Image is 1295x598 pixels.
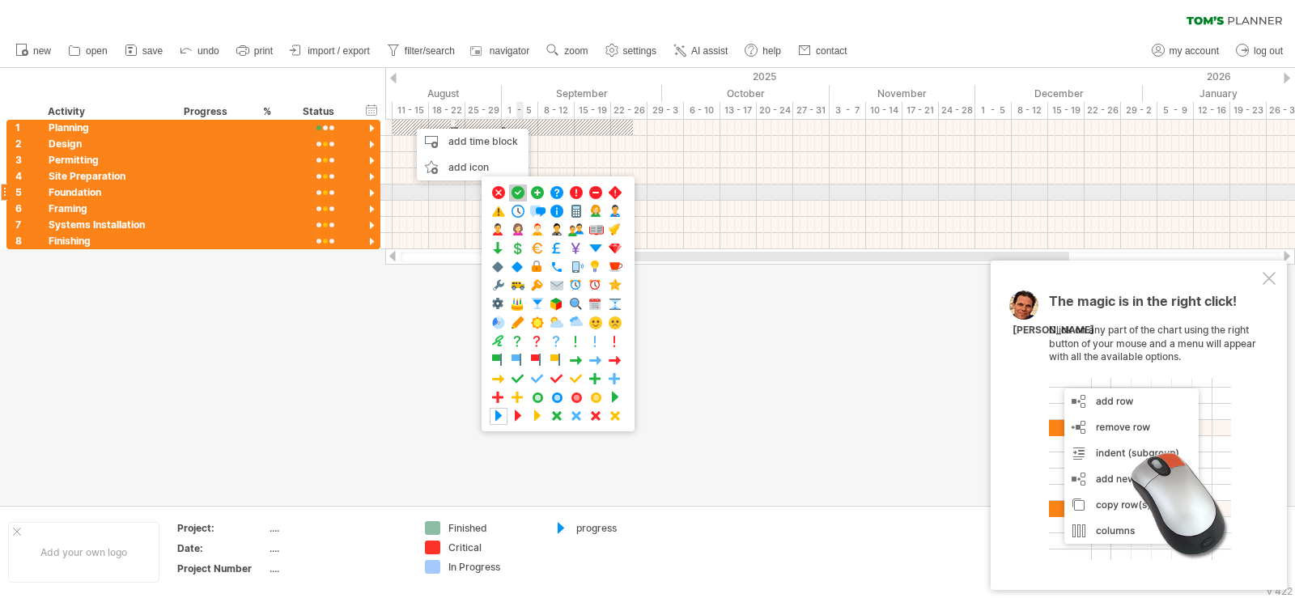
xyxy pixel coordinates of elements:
span: help [762,45,781,57]
div: 8 [15,233,40,248]
div: 24 - 28 [939,102,975,119]
div: v 422 [1267,585,1293,597]
span: zoom [564,45,588,57]
div: 15 - 19 [1048,102,1085,119]
div: 3 [15,152,40,168]
div: 29 - 3 [647,102,684,119]
div: 13 - 17 [720,102,757,119]
div: 18 - 22 [429,102,465,119]
div: Activity [48,104,167,120]
div: Add your own logo [8,522,159,583]
a: help [741,40,786,61]
a: new [11,40,56,61]
div: 1 - 5 [502,102,538,119]
a: save [121,40,168,61]
a: settings [601,40,661,61]
div: In Progress [448,560,537,574]
div: Finished [448,521,537,535]
div: 5 [15,184,40,200]
div: 25 - 29 [465,102,502,119]
div: Design [49,136,168,151]
div: 7 [15,217,40,232]
div: December 2025 [975,85,1143,102]
div: Project: [177,521,266,535]
span: filter/search [405,45,455,57]
div: Systems Installation [49,217,168,232]
div: 11 - 15 [393,102,429,119]
div: add icon [417,155,529,180]
div: Project Number [177,562,266,575]
div: % [263,104,286,120]
div: 17 - 21 [902,102,939,119]
div: 6 - 10 [684,102,720,119]
div: October 2025 [662,85,830,102]
a: log out [1232,40,1288,61]
a: filter/search [383,40,460,61]
div: progress [576,521,664,535]
a: undo [176,40,224,61]
div: .... [270,562,405,575]
div: 5 - 9 [1157,102,1194,119]
a: open [64,40,113,61]
div: 29 - 2 [1121,102,1157,119]
div: 1 - 5 [975,102,1012,119]
div: Status [303,104,346,120]
div: add time block [417,129,529,155]
div: Critical [448,541,537,554]
div: August 2025 [349,85,502,102]
div: 6 [15,201,40,216]
div: Click on any part of the chart using the right button of your mouse and a menu will appear with a... [1049,295,1259,560]
div: Permitting [49,152,168,168]
a: navigator [468,40,534,61]
a: zoom [542,40,592,61]
div: Foundation [49,184,168,200]
div: Site Preparation [49,168,168,184]
div: 3 - 7 [830,102,866,119]
div: 20 - 24 [757,102,793,119]
a: my account [1148,40,1224,61]
div: 19 - 23 [1230,102,1267,119]
span: my account [1170,45,1219,57]
a: print [232,40,278,61]
div: 15 - 19 [575,102,611,119]
div: Progress [184,104,246,120]
div: Planning [49,120,168,135]
span: navigator [490,45,529,57]
span: undo [197,45,219,57]
span: log out [1254,45,1283,57]
div: 8 - 12 [1012,102,1048,119]
div: [PERSON_NAME] [1013,324,1094,337]
span: settings [623,45,656,57]
span: open [86,45,108,57]
div: 2 [15,136,40,151]
span: contact [816,45,847,57]
div: 10 - 14 [866,102,902,119]
a: AI assist [669,40,732,61]
a: contact [794,40,852,61]
div: .... [270,521,405,535]
div: 8 - 12 [538,102,575,119]
div: September 2025 [502,85,662,102]
span: print [254,45,273,57]
div: 4 [15,168,40,184]
div: .... [270,541,405,555]
div: Date: [177,541,266,555]
span: save [142,45,163,57]
div: November 2025 [830,85,975,102]
div: Framing [49,201,168,216]
span: import / export [308,45,370,57]
span: AI assist [691,45,728,57]
span: The magic is in the right click! [1049,293,1237,317]
a: import / export [286,40,375,61]
div: 27 - 31 [793,102,830,119]
div: 22 - 26 [1085,102,1121,119]
span: new [33,45,51,57]
div: 1 [15,120,40,135]
div: Finishing [49,233,168,248]
div: 12 - 16 [1194,102,1230,119]
div: 22 - 26 [611,102,647,119]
